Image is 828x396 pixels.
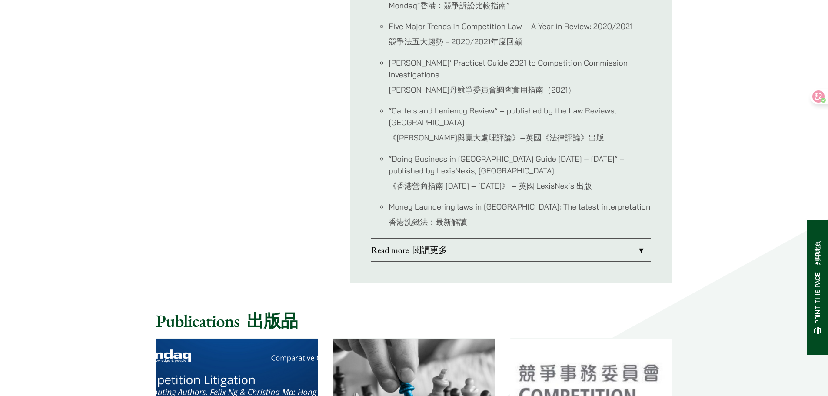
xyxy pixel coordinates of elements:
li: Five Major Trends in Competition Law – A Year in Review: 2020/2021 [389,20,651,51]
li: Money Laundering laws in [GEOGRAPHIC_DATA]: The latest interpretation [389,201,651,231]
font: Mondaq“香港：競爭訴訟比較指南” [389,0,509,10]
font: [PERSON_NAME]丹競爭委員會調查實用指南（2021） [389,85,575,95]
font: 《香港營商指南 [DATE] – [DATE]》 – 英國 LexisNexis 出版 [389,181,592,191]
font: 香港洗錢法：最新解讀 [389,217,467,227]
h2: Publications [156,310,672,331]
font: 閱讀更多 [412,244,447,256]
font: 出版品 [246,309,298,332]
li: [PERSON_NAME]’ Practical Guide 2021 to Competition Commission investigations [389,57,651,99]
a: Read more 閱讀更多 [371,239,651,261]
font: 競爭法五大趨勢－2020/2021年度回顧 [389,37,522,47]
li: “Doing Business in [GEOGRAPHIC_DATA] Guide [DATE] – [DATE]” – published by LexisNexis, [GEOGRAPHI... [389,153,651,195]
font: 《[PERSON_NAME]與寬大處理評論》—英國《法律評論》出版 [389,133,604,143]
font: 列印此頁 [814,241,821,265]
li: “Cartels and Leniency Review” – published by the Law Reviews, [GEOGRAPHIC_DATA] [389,105,651,147]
